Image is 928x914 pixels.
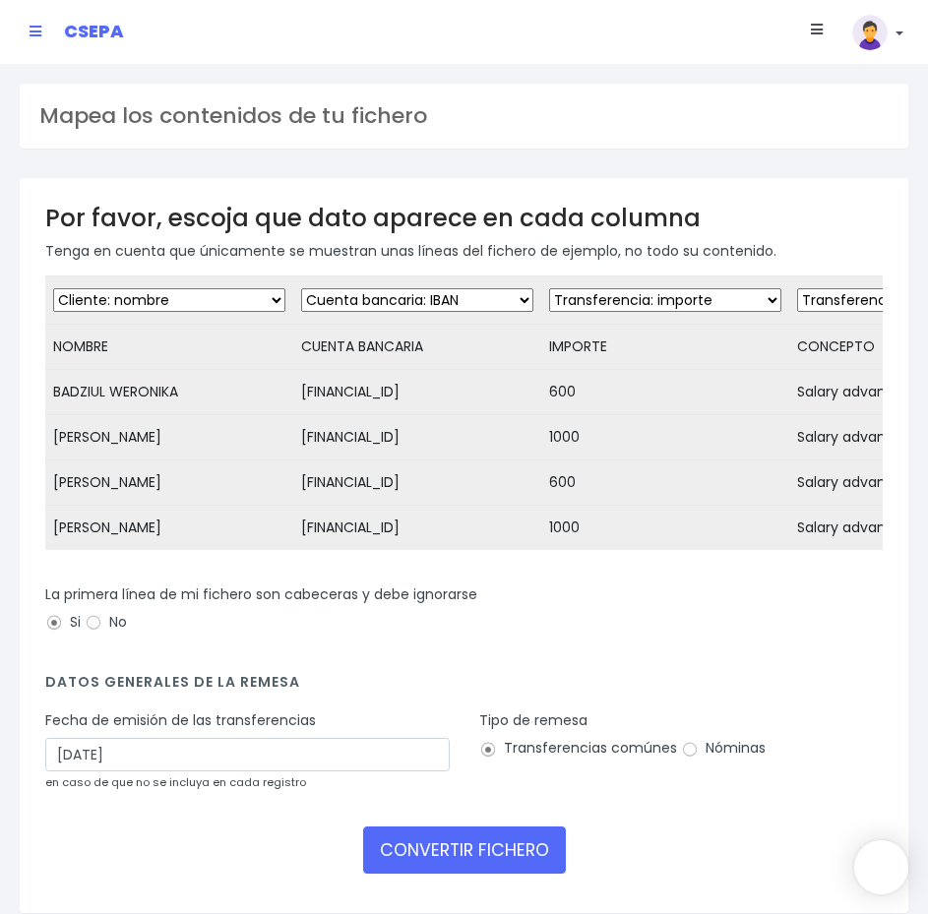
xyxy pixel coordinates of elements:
h3: Mapea los contenidos de tu fichero [39,103,889,129]
td: [PERSON_NAME] [45,415,293,460]
label: Transferencias comúnes [479,738,677,759]
p: Tenga en cuenta que únicamente se muestran unas líneas del fichero de ejemplo, no todo su contenido. [45,240,883,262]
td: IMPORTE [541,325,789,370]
td: NOMBRE [45,325,293,370]
td: BADZIUL WERONIKA [45,370,293,415]
td: [PERSON_NAME] [45,506,293,551]
h4: Datos generales de la remesa [45,674,883,701]
label: Si [45,612,81,633]
label: No [85,612,127,633]
small: en caso de que no se incluya en cada registro [45,774,306,790]
h3: Por favor, escoja que dato aparece en cada columna [45,204,883,232]
td: 600 [541,460,789,506]
td: 1000 [541,415,789,460]
td: [PERSON_NAME] [45,460,293,506]
td: [FINANCIAL_ID] [293,415,541,460]
td: CUENTA BANCARIA [293,325,541,370]
td: [FINANCIAL_ID] [293,370,541,415]
td: 600 [541,370,789,415]
span: CSEPA [64,19,124,43]
a: CSEPA [64,15,124,48]
label: Tipo de remesa [479,710,588,731]
label: La primera línea de mi fichero son cabeceras y debe ignorarse [45,584,477,605]
td: 1000 [541,506,789,551]
label: Fecha de emisión de las transferencias [45,710,316,731]
td: [FINANCIAL_ID] [293,506,541,551]
label: Nóminas [681,738,766,759]
td: [FINANCIAL_ID] [293,460,541,506]
img: profile [852,15,888,50]
button: CONVERTIR FICHERO [363,826,566,874]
